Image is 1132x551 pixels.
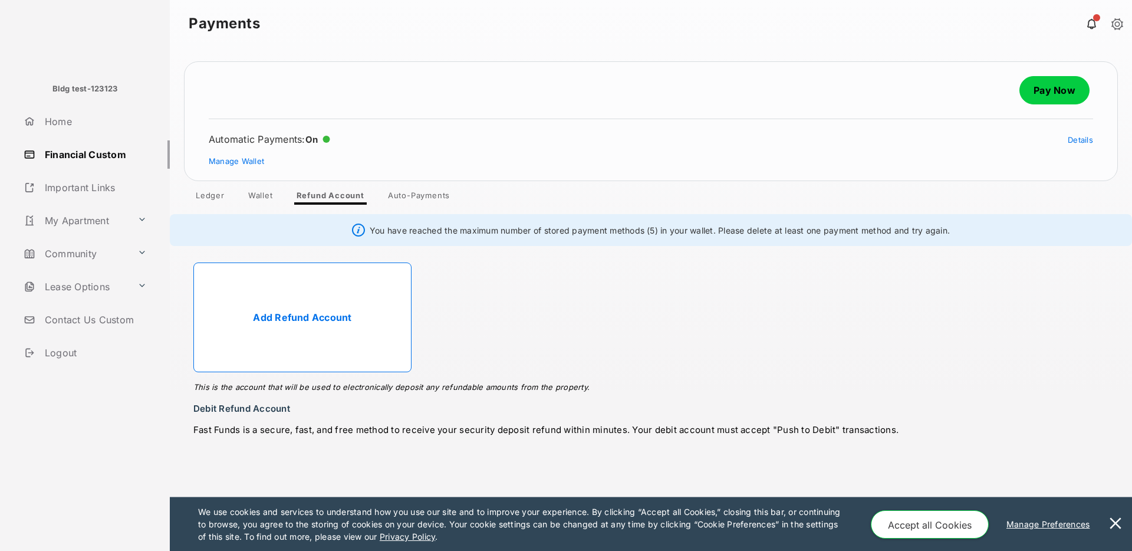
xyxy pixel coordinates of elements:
[287,191,374,205] a: Refund Account
[193,403,1108,414] h3: Debit Refund Account
[380,532,435,542] u: Privacy Policy
[209,133,330,145] div: Automatic Payments :
[193,372,590,393] p: This is the account that will be used to electronically deposit any refundable amounts from the p...
[19,173,152,202] a: Important Links
[189,17,260,31] strong: Payments
[379,191,459,205] a: Auto-Payments
[52,83,118,95] p: Bldg test-123123
[193,263,412,372] a: Add Refund Account
[19,240,133,268] a: Community
[1006,519,1095,529] u: Manage Preferences
[209,156,264,166] a: Manage Wallet
[305,134,318,145] span: On
[19,306,170,334] a: Contact Us Custom
[19,140,170,169] a: Financial Custom
[193,424,971,437] p: Fast Funds is a secure, fast, and free method to receive your security deposit refund within minu...
[19,206,133,235] a: My Apartment
[170,214,1132,246] div: You have reached the maximum number of stored payment methods (5) in your wallet. Please delete a...
[239,191,282,205] a: Wallet
[198,506,846,543] p: We use cookies and services to understand how you use our site and to improve your experience. By...
[186,191,234,205] a: Ledger
[19,107,170,136] a: Home
[871,510,989,539] button: Accept all Cookies
[19,339,170,367] a: Logout
[19,273,133,301] a: Lease Options
[1068,135,1093,145] a: Details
